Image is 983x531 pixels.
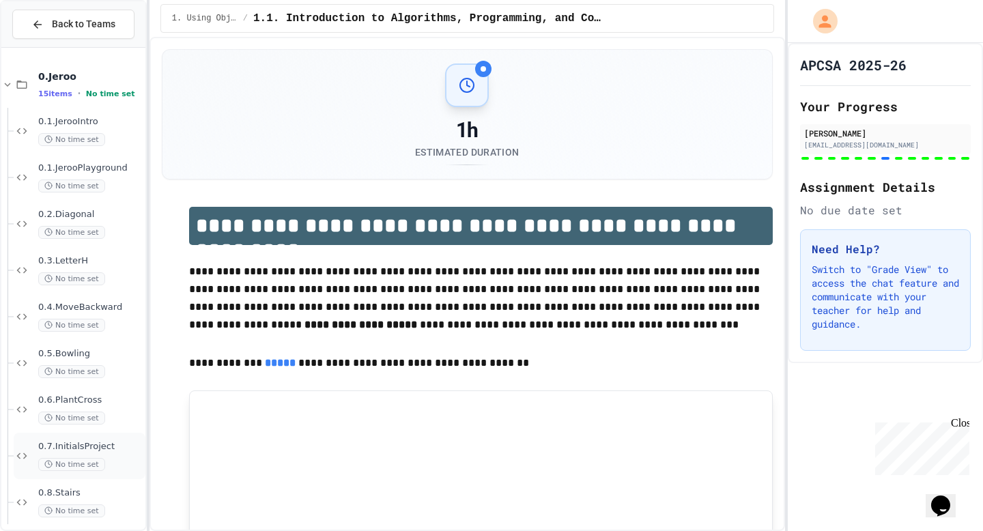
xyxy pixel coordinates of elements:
h3: Need Help? [812,241,959,257]
span: No time set [38,504,105,517]
span: • [78,88,81,99]
span: No time set [38,458,105,471]
span: 0.2.Diagonal [38,209,143,220]
span: No time set [38,226,105,239]
h2: Assignment Details [800,177,971,197]
span: 15 items [38,89,72,98]
span: 1.1. Introduction to Algorithms, Programming, and Compilers [253,10,603,27]
span: No time set [38,412,105,425]
p: Switch to "Grade View" to access the chat feature and communicate with your teacher for help and ... [812,263,959,331]
span: No time set [38,319,105,332]
span: 1. Using Objects and Methods [172,13,238,24]
div: Chat with us now!Close [5,5,94,87]
h1: APCSA 2025-26 [800,55,907,74]
span: Back to Teams [52,17,115,31]
span: 0.4.MoveBackward [38,302,143,313]
iframe: chat widget [926,476,969,517]
span: No time set [38,133,105,146]
span: No time set [38,180,105,192]
div: No due date set [800,202,971,218]
span: 0.6.PlantCross [38,394,143,406]
div: [EMAIL_ADDRESS][DOMAIN_NAME] [804,140,967,150]
span: 0.1.JerooPlayground [38,162,143,174]
span: 0.7.InitialsProject [38,441,143,453]
iframe: chat widget [870,417,969,475]
span: 0.1.JerooIntro [38,116,143,128]
span: No time set [38,365,105,378]
span: 0.Jeroo [38,70,143,83]
span: 0.3.LetterH [38,255,143,267]
span: No time set [86,89,135,98]
h2: Your Progress [800,97,971,116]
div: My Account [799,5,841,37]
span: No time set [38,272,105,285]
button: Back to Teams [12,10,134,39]
span: / [243,13,248,24]
div: 1h [415,118,519,143]
span: 0.8.Stairs [38,487,143,499]
span: 0.5.Bowling [38,348,143,360]
div: [PERSON_NAME] [804,127,967,139]
div: Estimated Duration [415,145,519,159]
